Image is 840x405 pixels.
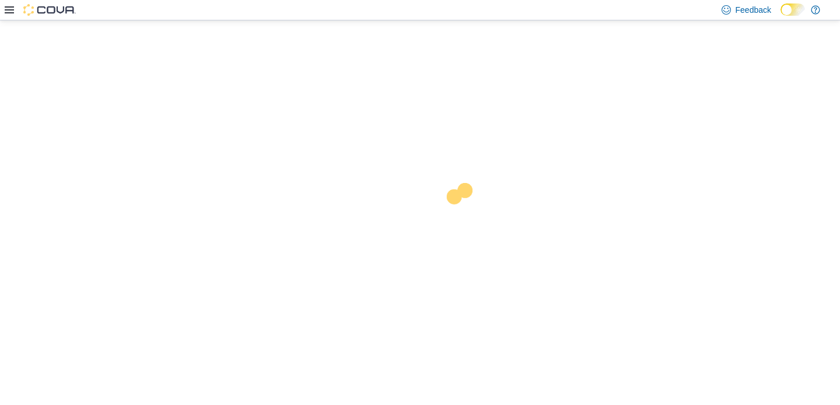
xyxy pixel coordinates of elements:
img: cova-loader [420,174,508,262]
span: Feedback [736,4,771,16]
input: Dark Mode [780,3,805,16]
img: Cova [23,4,76,16]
